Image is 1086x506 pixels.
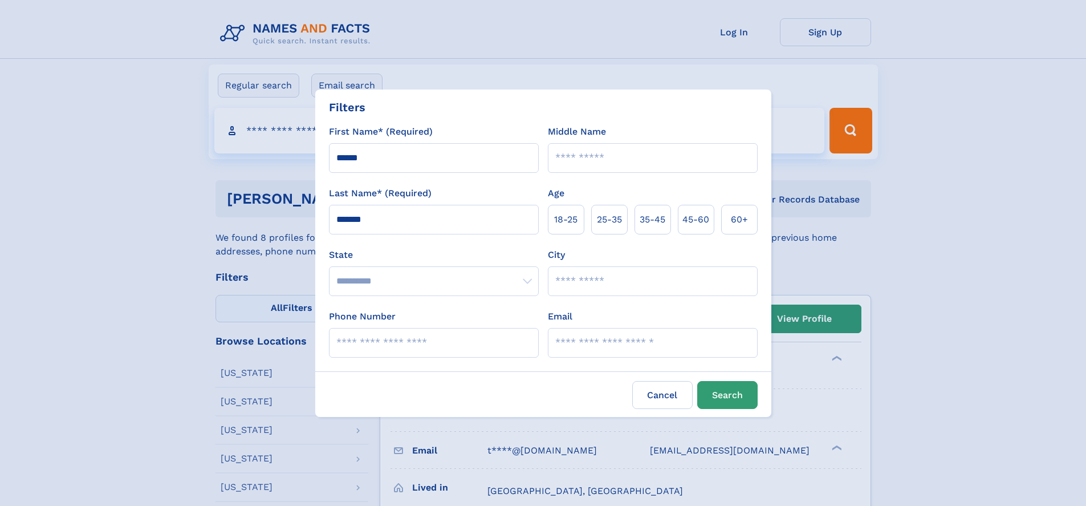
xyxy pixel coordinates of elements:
div: Filters [329,99,365,116]
label: Last Name* (Required) [329,187,432,200]
span: 25‑35 [597,213,622,226]
span: 60+ [731,213,748,226]
label: Email [548,310,572,323]
span: 45‑60 [682,213,709,226]
label: Cancel [632,381,693,409]
label: State [329,248,539,262]
span: 35‑45 [640,213,665,226]
label: Middle Name [548,125,606,139]
span: 18‑25 [554,213,577,226]
button: Search [697,381,758,409]
label: First Name* (Required) [329,125,433,139]
label: Phone Number [329,310,396,323]
label: Age [548,187,564,200]
label: City [548,248,565,262]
